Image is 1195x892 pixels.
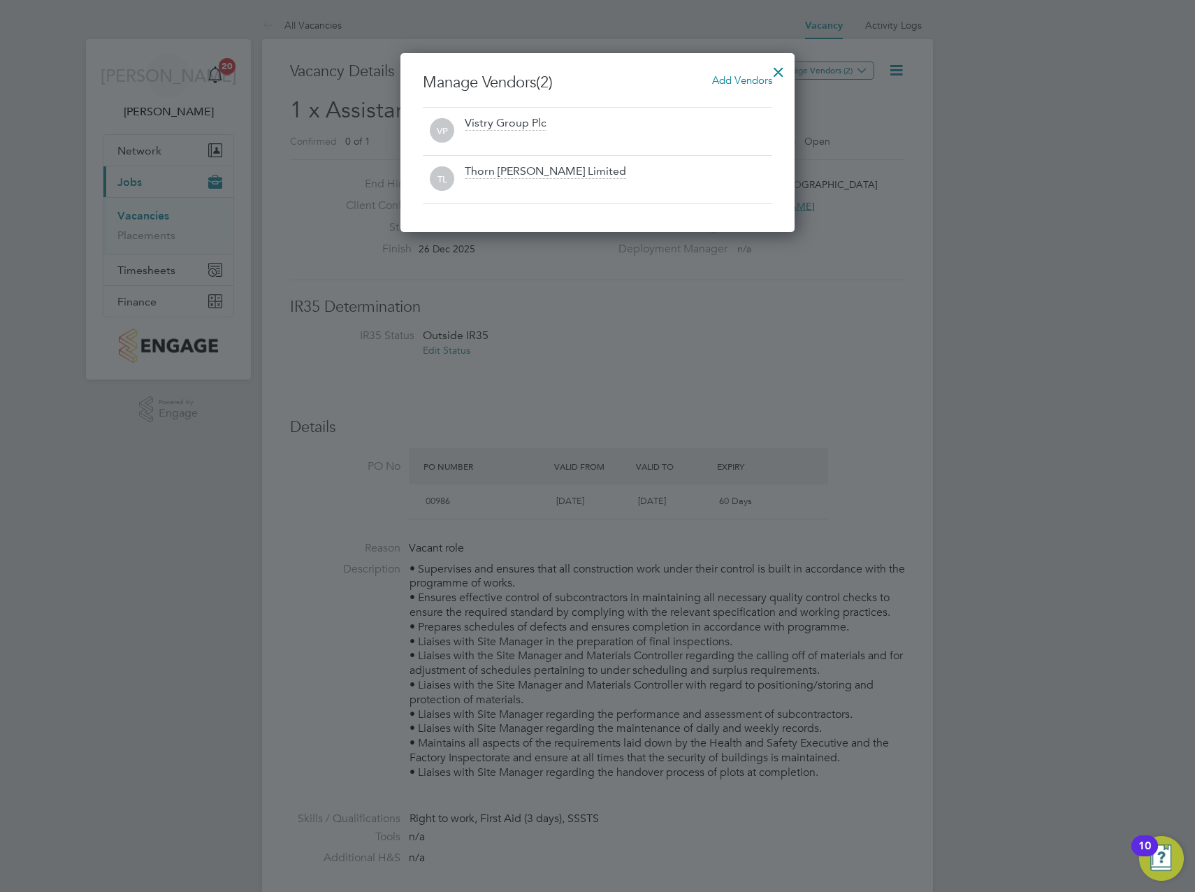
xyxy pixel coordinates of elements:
div: Thorn [PERSON_NAME] Limited [465,164,626,180]
h3: Manage Vendors [423,73,772,93]
span: VP [430,119,454,143]
span: TL [430,167,454,192]
div: 10 [1138,846,1151,864]
span: Add Vendors [712,73,772,87]
span: (2) [536,73,553,92]
button: Open Resource Center, 10 new notifications [1139,836,1184,881]
div: Vistry Group Plc [465,116,546,131]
